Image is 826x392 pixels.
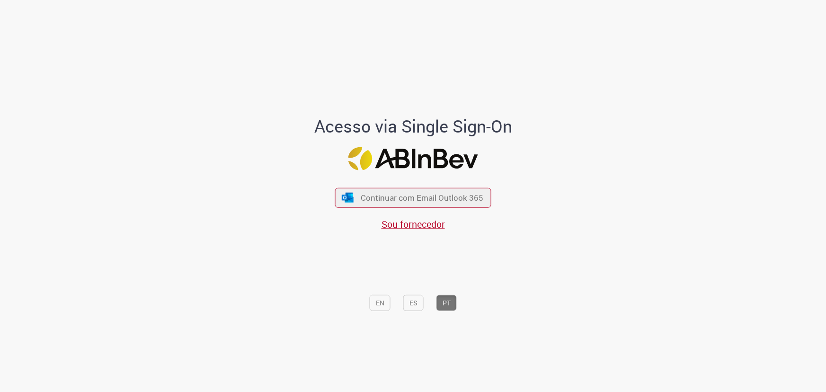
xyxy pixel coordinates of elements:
button: PT [436,295,457,311]
button: ícone Azure/Microsoft 360 Continuar com Email Outlook 365 [335,188,491,207]
button: ES [403,295,424,311]
button: EN [370,295,391,311]
img: ícone Azure/Microsoft 360 [341,193,354,203]
h1: Acesso via Single Sign-On [282,117,544,136]
span: Continuar com Email Outlook 365 [361,192,483,203]
a: Sou fornecedor [382,217,445,230]
img: Logo ABInBev [348,147,478,170]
